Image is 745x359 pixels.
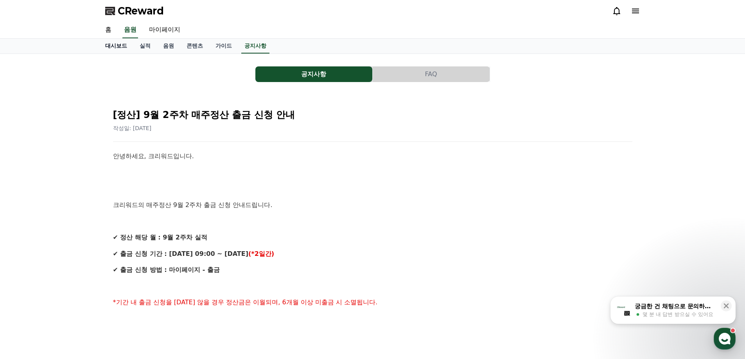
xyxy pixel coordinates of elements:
a: 실적 [133,39,157,54]
a: 홈 [99,22,118,38]
strong: (*2일간) [248,250,274,257]
p: 안녕하세요, 크리워드입니다. [113,151,632,161]
span: CReward [118,5,164,17]
strong: ✔ 출금 신청 방법 : 마이페이지 - 출금 [113,266,220,273]
span: 작성일: [DATE] [113,125,152,131]
a: FAQ [373,66,490,82]
span: 설정 [121,259,130,266]
span: *기간 내 출금 신청을 [DATE] 않을 경우 정산금은 이월되며, 6개월 이상 미출금 시 소멸됩니다. [113,298,378,306]
strong: ✔ 정산 해당 월 : 9월 2주차 실적 [113,234,207,241]
a: 음원 [157,39,180,54]
h2: [정산] 9월 2주차 매주정산 출금 신청 안내 [113,109,632,121]
a: 콘텐츠 [180,39,209,54]
button: 공지사항 [255,66,372,82]
a: 음원 [122,22,138,38]
p: 크리워드의 매주정산 9월 2주차 출금 신청 안내드립니다. [113,200,632,210]
a: 홈 [2,248,52,267]
strong: ✔ 출금 신청 기간 : [DATE] 09:00 ~ [DATE] [113,250,248,257]
a: 설정 [101,248,150,267]
a: CReward [105,5,164,17]
button: FAQ [373,66,490,82]
a: 대시보드 [99,39,133,54]
a: 마이페이지 [143,22,187,38]
a: 대화 [52,248,101,267]
a: 공지사항 [241,39,269,54]
span: 홈 [25,259,29,266]
a: 가이드 [209,39,238,54]
span: 대화 [72,260,81,266]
